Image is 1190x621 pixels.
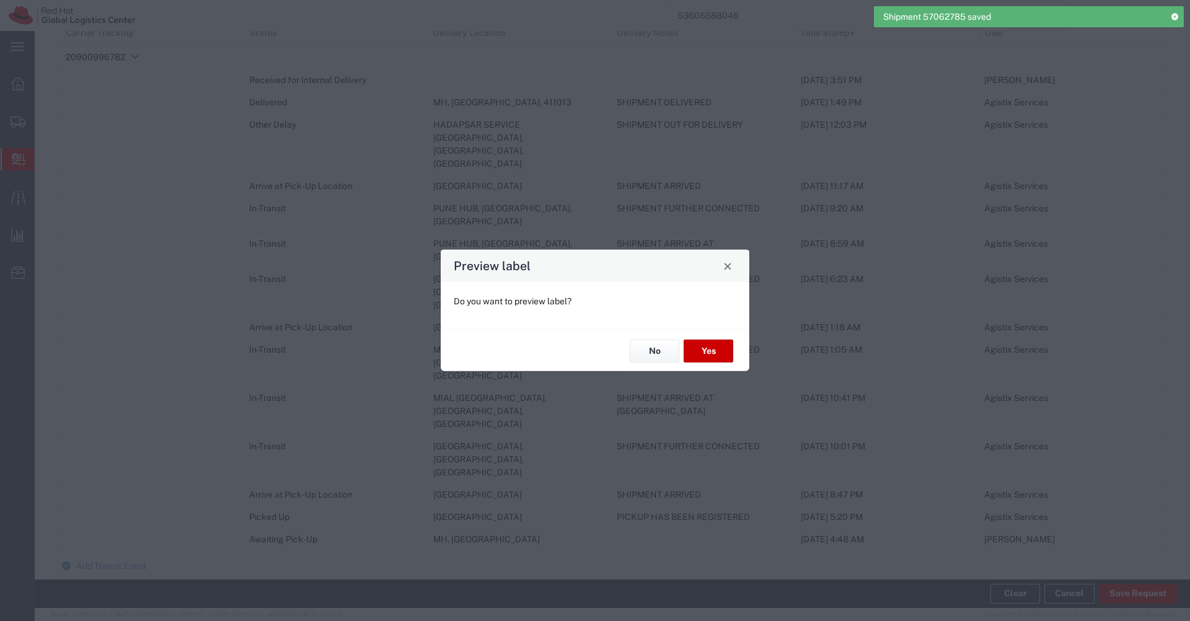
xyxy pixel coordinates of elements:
[719,257,736,275] button: Close
[684,340,733,363] button: Yes
[630,340,679,363] button: No
[454,295,736,308] p: Do you want to preview label?
[454,257,531,275] h4: Preview label
[883,11,991,24] span: Shipment 57062785 saved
